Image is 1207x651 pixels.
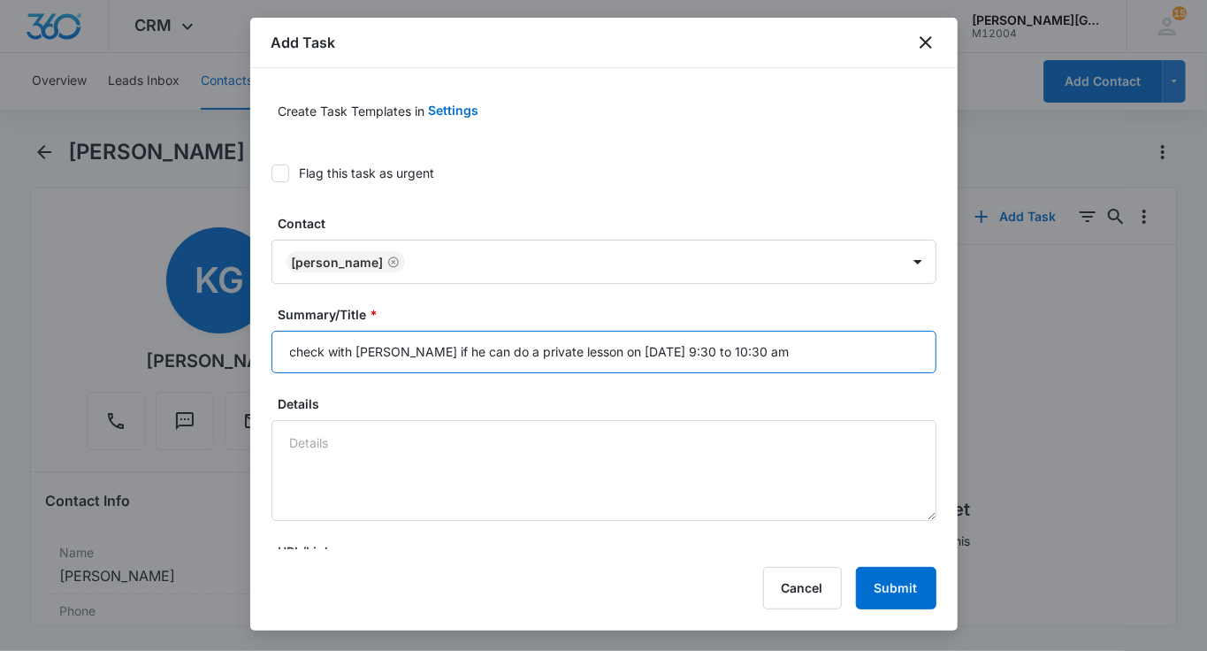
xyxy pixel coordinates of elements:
[915,32,936,53] button: close
[279,214,943,233] label: Contact
[384,256,400,268] div: Remove Katrina Gearhart
[279,542,943,561] label: URL/Link
[279,394,943,413] label: Details
[279,102,425,120] p: Create Task Templates in
[271,331,936,373] input: Summary/Title
[292,255,384,270] div: [PERSON_NAME]
[271,32,336,53] h1: Add Task
[300,164,435,182] div: Flag this task as urgent
[856,567,936,609] button: Submit
[279,305,943,324] label: Summary/Title
[429,89,479,132] button: Settings
[763,567,842,609] button: Cancel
